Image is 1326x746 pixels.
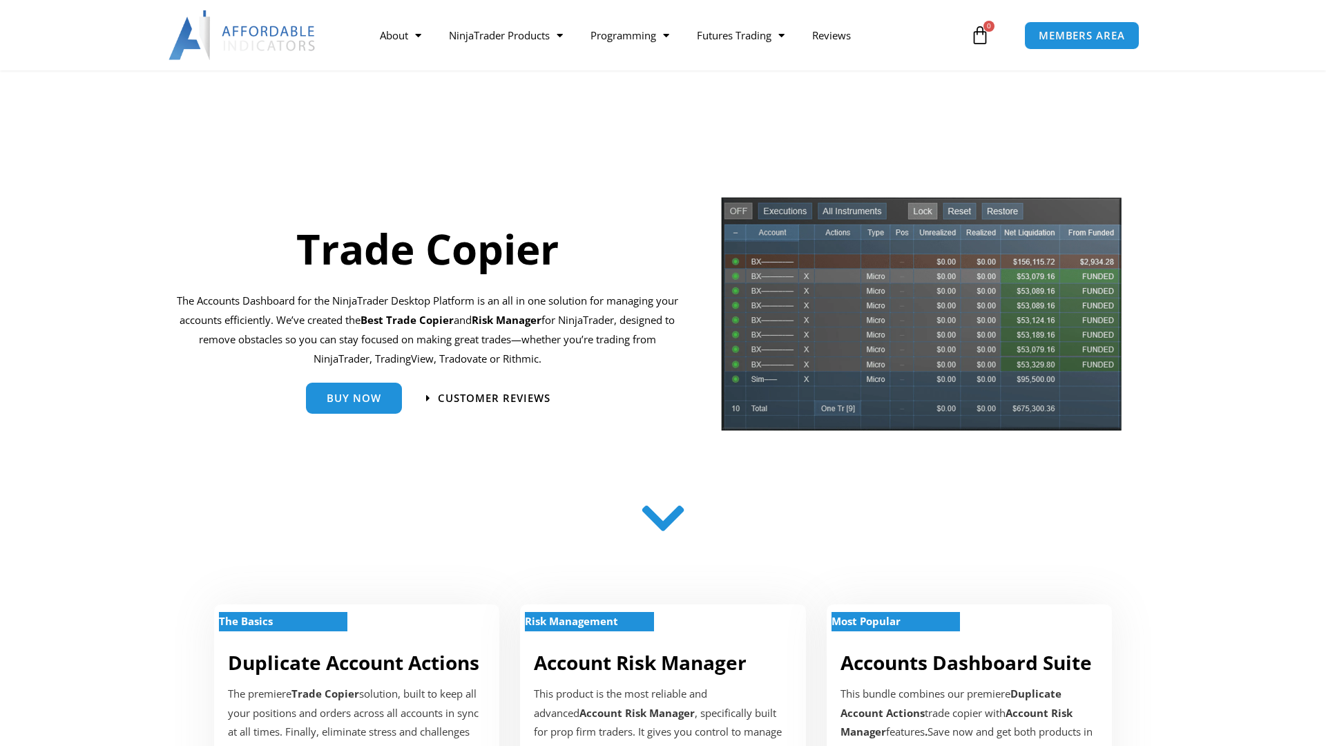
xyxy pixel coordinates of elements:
[361,313,454,327] b: Best Trade Copier
[1024,21,1140,50] a: MEMBERS AREA
[176,291,678,368] p: The Accounts Dashboard for the NinjaTrader Desktop Platform is an all in one solution for managin...
[798,19,865,51] a: Reviews
[291,687,359,700] strong: Trade Copier
[950,15,1010,55] a: 0
[525,614,618,628] strong: Risk Management
[840,687,1061,720] b: Duplicate Account Actions
[438,393,550,403] span: Customer Reviews
[327,393,381,403] span: Buy Now
[577,19,683,51] a: Programming
[435,19,577,51] a: NinjaTrader Products
[306,383,402,414] a: Buy Now
[472,313,541,327] strong: Risk Manager
[579,706,695,720] strong: Account Risk Manager
[840,649,1092,676] a: Accounts Dashboard Suite
[169,10,317,60] img: LogoAI | Affordable Indicators – NinjaTrader
[983,21,995,32] span: 0
[426,393,550,403] a: Customer Reviews
[840,706,1073,739] b: Account Risk Manager
[720,195,1123,442] img: tradecopier | Affordable Indicators – NinjaTrader
[219,614,273,628] strong: The Basics
[1039,30,1125,41] span: MEMBERS AREA
[925,725,928,738] b: .
[683,19,798,51] a: Futures Trading
[228,649,479,676] a: Duplicate Account Actions
[832,614,901,628] strong: Most Popular
[366,19,967,51] nav: Menu
[176,220,678,278] h1: Trade Copier
[366,19,435,51] a: About
[534,649,747,676] a: Account Risk Manager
